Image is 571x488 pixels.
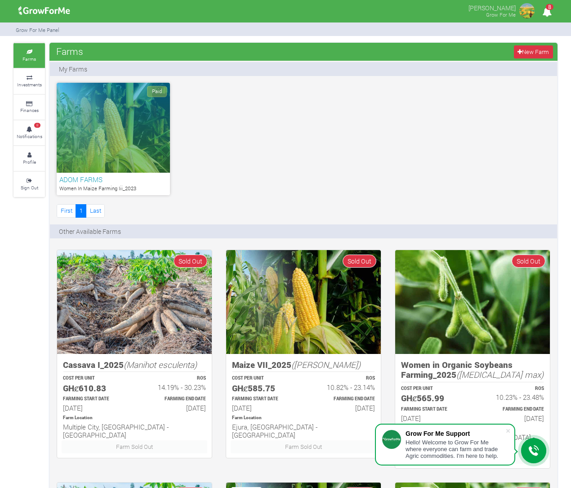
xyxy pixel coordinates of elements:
a: 8 [538,9,556,17]
small: Grow For Me Panel [16,27,59,33]
a: 1 [76,204,86,217]
small: Investments [17,81,42,88]
p: COST PER UNIT [63,375,126,382]
h5: GHȼ565.99 [401,393,464,403]
h6: [DATE] [143,404,206,412]
p: Women In Maize Farming Iii_2023 [59,185,167,193]
p: [PERSON_NAME] [468,2,516,13]
span: Sold Out [343,255,376,268]
p: Location of Farm [63,415,206,421]
small: Finances [20,107,39,113]
a: Profile [13,146,45,171]
h6: 10.82% - 23.14% [312,383,375,391]
i: ([PERSON_NAME]) [291,359,361,370]
nav: Page Navigation [57,204,105,217]
h5: Women in Organic Soybeans Farming_2025 [401,360,544,380]
p: Estimated Farming End Date [143,396,206,403]
h6: ADOM FARMS [59,175,167,184]
span: Sold Out [512,255,545,268]
img: growforme image [395,250,550,354]
img: growforme image [226,250,381,354]
span: Paid [147,86,167,97]
img: growforme image [518,2,536,20]
p: My Farms [59,64,87,74]
div: Grow For Me Support [406,430,505,437]
h6: [DATE] [63,404,126,412]
span: 8 [546,4,553,10]
a: 8 Notifications [13,121,45,145]
small: Sign Out [21,184,38,191]
span: 8 [34,123,40,128]
small: Notifications [17,133,42,139]
p: COST PER UNIT [401,385,464,392]
div: Hello! Welcome to Grow For Me where everyone can farm and trade Agric commodities. I'm here to help. [406,439,505,459]
h6: [DATE] [232,404,295,412]
p: COST PER UNIT [232,375,295,382]
p: Estimated Farming End Date [312,396,375,403]
h6: [DATE] [481,414,544,422]
small: Farms [22,56,36,62]
h5: Cassava I_2025 [63,360,206,370]
p: Estimated Farming Start Date [232,396,295,403]
i: ([MEDICAL_DATA] max) [456,369,544,380]
a: Finances [13,95,45,120]
small: Profile [23,159,36,165]
a: Investments [13,69,45,94]
p: Estimated Farming End Date [481,406,544,413]
a: Paid ADOM FARMS Women In Maize Farming Iii_2023 [57,83,170,195]
i: Notifications [538,2,556,22]
p: ROS [481,385,544,392]
p: Estimated Farming Start Date [63,396,126,403]
h5: GHȼ610.83 [63,383,126,394]
a: Sign Out [13,172,45,197]
h5: GHȼ585.75 [232,383,295,394]
img: growforme image [57,250,212,354]
span: Sold Out [174,255,207,268]
span: Farms [54,42,85,60]
p: Other Available Farms [59,227,121,236]
p: ROS [312,375,375,382]
h5: Maize VII_2025 [232,360,375,370]
h6: [DATE] [312,404,375,412]
h6: 10.23% - 23.48% [481,393,544,401]
p: Location of Farm [232,415,375,421]
a: Last [86,204,105,217]
a: New Farm [514,45,553,58]
a: First [57,204,76,217]
img: growforme image [15,2,73,20]
h6: [DATE] [401,414,464,422]
a: Farms [13,43,45,68]
p: ROS [143,375,206,382]
p: Estimated Farming Start Date [401,406,464,413]
i: (Manihot esculenta) [124,359,197,370]
h6: 14.19% - 30.23% [143,383,206,391]
h6: Multiple City, [GEOGRAPHIC_DATA] - [GEOGRAPHIC_DATA] [63,423,206,439]
small: Grow For Me [486,11,516,18]
h6: Ejura, [GEOGRAPHIC_DATA] - [GEOGRAPHIC_DATA] [232,423,375,439]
